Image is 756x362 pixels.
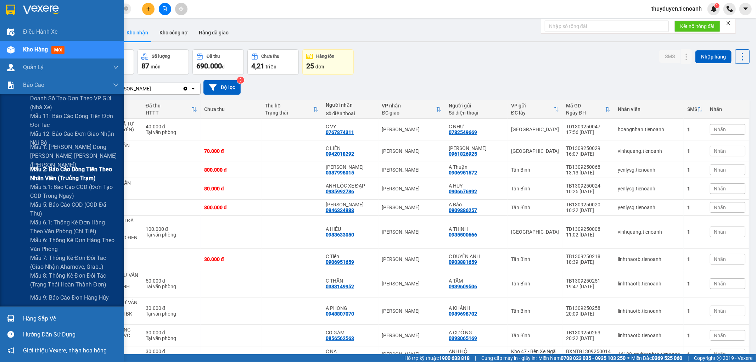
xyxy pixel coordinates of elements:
div: 800.000 đ [204,167,258,173]
div: Người nhận [326,102,375,108]
strong: 1900 633 818 [439,355,470,361]
div: C LIÊN [326,145,375,151]
div: [GEOGRAPHIC_DATA] [511,229,559,235]
div: 13:13 [DATE] [566,170,611,176]
div: C NA [326,349,375,354]
span: down [113,82,119,88]
div: 0383149952 [326,284,354,289]
span: triệu [265,64,276,69]
span: 87 [141,62,149,70]
div: [PERSON_NAME] [382,256,442,262]
div: 30.000 đ [146,305,197,311]
div: BXNTG1309250014 [566,349,611,354]
div: C PHƯƠNG [449,145,504,151]
div: Mã GD [566,103,605,108]
div: linhthaotb.tienoanh [618,281,680,286]
input: Nhập số tổng đài [545,21,669,32]
span: ---------------------------------------------- [15,48,91,54]
img: warehouse-icon [7,28,15,36]
div: A Thuận [449,164,504,170]
div: A Bảo [449,202,504,207]
div: Tại văn phòng [146,129,197,135]
div: 0387998015 [326,170,354,176]
button: Số lượng87món [138,49,189,75]
sup: 3 [237,77,244,84]
img: logo-vxr [6,5,15,15]
div: 17:56 [DATE] [566,129,611,135]
div: HTTT [146,110,191,116]
span: Mẫu 12: Báo cáo đơn giao nhận nội bộ [30,129,119,147]
div: 0906951659 [326,259,354,265]
div: 20:34 [DATE] [566,354,611,360]
div: hoangnhan.tienoanh [618,127,680,132]
div: 1 [687,167,703,173]
div: 0909886257 [449,207,477,213]
div: 0986854357 [449,354,477,360]
div: 10:22 [DATE] [566,207,611,213]
strong: NHẬN HÀNG NHANH - GIAO TỐC HÀNH [28,12,98,16]
span: Điều hành xe [23,27,57,36]
div: TD1309250029 [566,145,611,151]
div: A THỊNH [449,226,504,232]
div: 1 [687,186,703,191]
span: Cung cấp máy in - giấy in: [481,354,537,362]
span: caret-down [743,6,749,12]
sup: 1 [715,3,719,8]
div: yenlysg.tienoanh [618,205,680,210]
div: C NHƯ [449,124,504,129]
div: 0948807070 [326,311,354,317]
div: 1 [687,351,703,357]
img: phone-icon [727,6,733,12]
div: Chưa thu [204,106,258,112]
div: Đã thu [146,103,191,108]
th: Toggle SortBy [684,100,706,119]
span: Kết nối tổng đài [680,22,715,30]
div: Tân Bình [511,205,559,210]
div: [PERSON_NAME] [382,127,442,132]
div: Trạng thái [265,110,313,116]
div: HOÀNG TRUNG [326,164,375,170]
span: mới [51,46,65,54]
div: Tân Bình [511,281,559,286]
div: [PERSON_NAME] [382,308,442,314]
div: Hướng dẫn sử dụng [23,329,119,340]
th: Toggle SortBy [508,100,562,119]
img: warehouse-icon [7,64,15,71]
div: 100.000 đ [146,226,197,232]
span: 690.000 [196,62,222,70]
div: [PERSON_NAME] [382,229,442,235]
span: close-circle [124,6,128,12]
button: Bộ lọc [203,80,241,95]
div: linhthaotb.tienoanh [618,333,680,338]
div: Chưa thu [262,54,280,59]
span: ĐT: 0935 882 082 [54,42,80,46]
span: 1 [716,3,718,8]
th: Toggle SortBy [262,100,322,119]
div: TD1309250047 [566,124,611,129]
span: Mẫu 5: Báo cáo COD (COD đã thu) [30,200,119,218]
span: Nhãn [714,351,726,357]
div: 30.000 đ [146,330,197,335]
span: Miền Bắc [631,354,682,362]
div: A TÂM [449,278,504,284]
div: TB1309250251 [566,278,611,284]
svg: open [190,86,196,91]
div: [PERSON_NAME] [382,205,442,210]
span: | [688,354,689,362]
div: 1 [687,229,703,235]
button: Hàng tồn25đơn [302,49,354,75]
div: TB1309250020 [566,202,611,207]
div: TB1309250218 [566,254,611,259]
div: ANH LỘC XE ĐẠP [326,183,375,189]
div: 16:07 [DATE] [566,151,611,157]
div: [PERSON_NAME] [382,281,442,286]
div: Tại văn phòng [146,284,197,289]
div: 0903881659 [449,259,477,265]
div: A PHONG [326,305,375,311]
span: Báo cáo [23,80,44,89]
strong: 0708 023 035 - 0935 103 250 [561,355,626,361]
span: Nhãn [714,308,726,314]
div: TB1309250263 [566,330,611,335]
div: SMS [687,106,697,112]
div: C VY [326,124,375,129]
